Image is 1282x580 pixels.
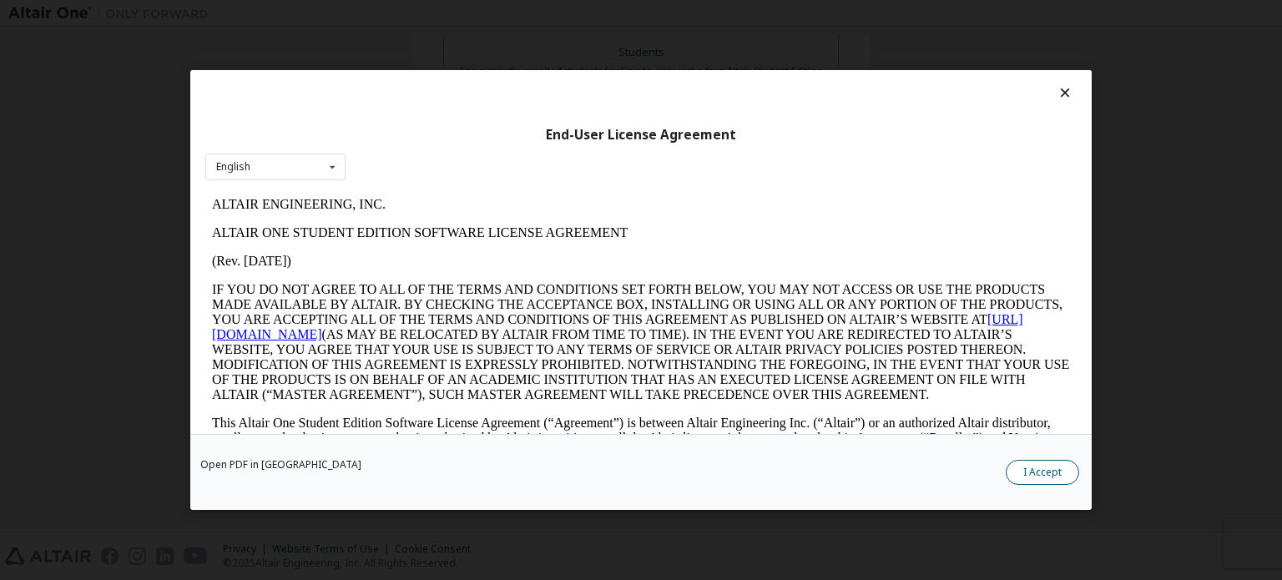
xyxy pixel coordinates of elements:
p: IF YOU DO NOT AGREE TO ALL OF THE TERMS AND CONDITIONS SET FORTH BELOW, YOU MAY NOT ACCESS OR USE... [7,92,865,212]
button: I Accept [1006,460,1079,485]
p: (Rev. [DATE]) [7,63,865,78]
div: End-User License Agreement [205,127,1077,144]
p: This Altair One Student Edition Software License Agreement (“Agreement”) is between Altair Engine... [7,225,865,285]
a: [URL][DOMAIN_NAME] [7,122,818,151]
p: ALTAIR ENGINEERING, INC. [7,7,865,22]
p: ALTAIR ONE STUDENT EDITION SOFTWARE LICENSE AGREEMENT [7,35,865,50]
a: Open PDF in [GEOGRAPHIC_DATA] [200,460,361,470]
div: English [216,162,250,172]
